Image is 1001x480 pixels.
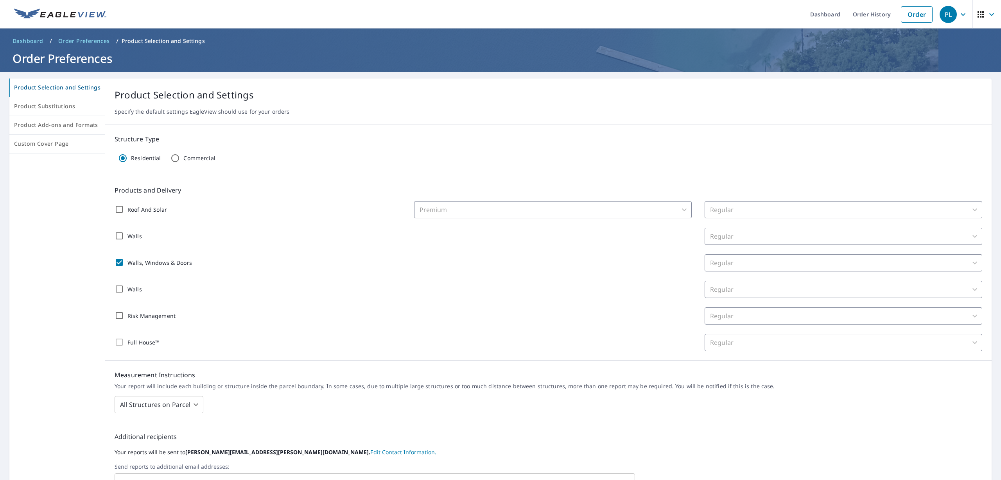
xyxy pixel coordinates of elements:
[115,186,982,195] p: Products and Delivery
[127,205,167,214] p: Roof And Solar
[940,6,957,23] div: PL
[115,463,982,470] label: Send reports to additional email addresses:
[13,37,43,45] span: Dashboard
[414,201,692,218] div: Premium
[116,36,118,46] li: /
[901,6,933,23] a: Order
[122,37,205,45] p: Product Selection and Settings
[115,394,203,416] div: All Structures on Parcel
[115,432,982,441] p: Additional recipients
[127,338,160,346] p: Full House™
[14,120,100,130] span: Product Add-ons and Formats
[127,285,142,293] p: Walls
[50,36,52,46] li: /
[705,254,982,271] div: Regular
[115,108,982,115] p: Specify the default settings EagleView should use for your orders
[131,155,161,162] p: Residential
[9,79,105,153] div: tab-list
[14,9,106,20] img: EV Logo
[58,37,110,45] span: Order Preferences
[705,334,982,351] div: Regular
[115,383,982,390] p: Your report will include each building or structure inside the parcel boundary. In some cases, du...
[55,35,113,47] a: Order Preferences
[705,228,982,245] div: Regular
[127,259,192,267] p: Walls, Windows & Doors
[9,35,992,47] nav: breadcrumb
[370,448,436,456] a: EditContactInfo
[14,139,100,149] span: Custom Cover Page
[14,102,100,111] span: Product Substitutions
[127,312,176,320] p: Risk Management
[183,155,215,162] p: Commercial
[115,448,982,457] label: Your reports will be sent to
[185,448,370,456] b: [PERSON_NAME][EMAIL_ADDRESS][PERSON_NAME][DOMAIN_NAME].
[14,83,100,93] span: Product Selection and Settings
[115,134,982,144] p: Structure Type
[705,281,982,298] div: Regular
[127,232,142,240] p: Walls
[705,201,982,218] div: Regular
[705,307,982,325] div: Regular
[115,88,982,102] p: Product Selection and Settings
[115,370,982,380] p: Measurement Instructions
[9,35,47,47] a: Dashboard
[9,50,992,66] h1: Order Preferences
